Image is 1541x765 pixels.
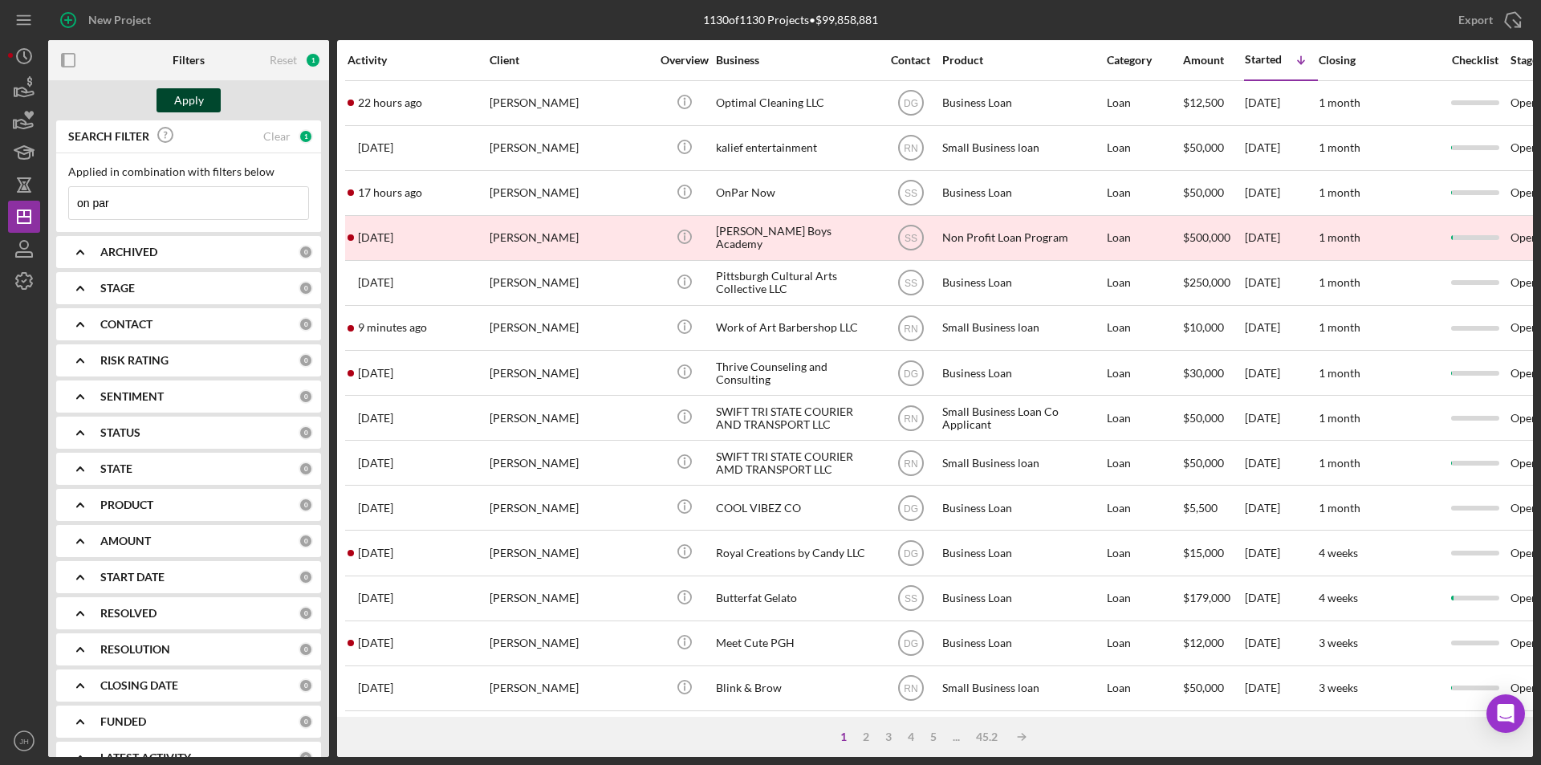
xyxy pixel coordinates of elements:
[832,730,855,743] div: 1
[716,712,876,755] div: [PERSON_NAME] [DATE] Market
[348,54,488,67] div: Activity
[1107,307,1181,349] div: Loan
[703,14,878,26] div: 1130 of 1130 Projects • $99,858,881
[299,751,313,765] div: 0
[358,547,393,560] time: 2025-08-15 15:18
[1319,681,1358,694] time: 3 weeks
[1107,667,1181,710] div: Loan
[1319,54,1439,67] div: Closing
[490,531,650,574] div: [PERSON_NAME]
[904,593,917,604] text: SS
[904,188,917,199] text: SS
[490,577,650,620] div: [PERSON_NAME]
[716,217,876,259] div: [PERSON_NAME] Boys Academy
[1245,172,1317,214] div: [DATE]
[1319,456,1360,470] time: 1 month
[1441,54,1509,67] div: Checklist
[263,130,291,143] div: Clear
[490,262,650,304] div: [PERSON_NAME]
[270,54,297,67] div: Reset
[358,96,422,109] time: 2025-08-26 19:26
[1107,442,1181,484] div: Loan
[1107,352,1181,394] div: Loan
[358,186,422,199] time: 2025-08-27 00:40
[1183,352,1243,394] div: $30,000
[1319,185,1360,199] time: 1 month
[716,486,876,529] div: COOL VIBEZ CO
[900,730,922,743] div: 4
[1183,217,1243,259] div: $500,000
[1245,82,1317,124] div: [DATE]
[1319,546,1358,560] time: 4 weeks
[877,730,900,743] div: 3
[654,54,714,67] div: Overview
[490,54,650,67] div: Client
[942,442,1103,484] div: Small Business loan
[1245,442,1317,484] div: [DATE]
[904,143,917,154] text: RN
[1183,577,1243,620] div: $179,000
[1245,53,1282,66] div: Started
[1442,4,1533,36] button: Export
[1245,217,1317,259] div: [DATE]
[922,730,945,743] div: 5
[48,4,167,36] button: New Project
[1183,486,1243,529] div: $5,500
[904,638,918,649] text: DG
[157,88,221,112] button: Apply
[1245,667,1317,710] div: [DATE]
[942,262,1103,304] div: Business Loan
[299,281,313,295] div: 0
[1245,352,1317,394] div: [DATE]
[490,622,650,665] div: [PERSON_NAME]
[100,643,170,656] b: RESOLUTION
[1245,397,1317,439] div: [DATE]
[942,531,1103,574] div: Business Loan
[490,712,650,755] div: [PERSON_NAME]
[904,233,917,244] text: SS
[358,592,393,604] time: 2025-08-18 21:40
[942,82,1103,124] div: Business Loan
[490,307,650,349] div: [PERSON_NAME]
[1458,4,1493,36] div: Export
[1107,54,1181,67] div: Category
[358,141,393,154] time: 2025-08-22 21:24
[942,172,1103,214] div: Business Loan
[68,130,149,143] b: SEARCH FILTER
[174,88,204,112] div: Apply
[100,571,165,584] b: START DATE
[1319,275,1360,289] time: 1 month
[358,321,427,334] time: 2025-08-27 17:42
[1183,172,1243,214] div: $50,000
[942,54,1103,67] div: Product
[299,570,313,584] div: 0
[716,307,876,349] div: Work of Art Barbershop LLC
[1319,230,1360,244] time: 1 month
[1107,486,1181,529] div: Loan
[88,4,151,36] div: New Project
[299,606,313,621] div: 0
[855,730,877,743] div: 2
[716,531,876,574] div: Royal Creations by Candy LLC
[100,679,178,692] b: CLOSING DATE
[1183,622,1243,665] div: $12,000
[942,622,1103,665] div: Business Loan
[1183,397,1243,439] div: $50,000
[299,353,313,368] div: 0
[1245,307,1317,349] div: [DATE]
[1107,531,1181,574] div: Loan
[299,245,313,259] div: 0
[1245,127,1317,169] div: [DATE]
[1319,96,1360,109] time: 1 month
[100,426,140,439] b: STATUS
[490,352,650,394] div: [PERSON_NAME]
[716,622,876,665] div: Meet Cute PGH
[100,318,152,331] b: CONTACT
[904,413,917,424] text: RN
[716,667,876,710] div: Blink & Brow
[100,498,153,511] b: PRODUCT
[299,462,313,476] div: 0
[1107,127,1181,169] div: Loan
[299,425,313,440] div: 0
[1107,82,1181,124] div: Loan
